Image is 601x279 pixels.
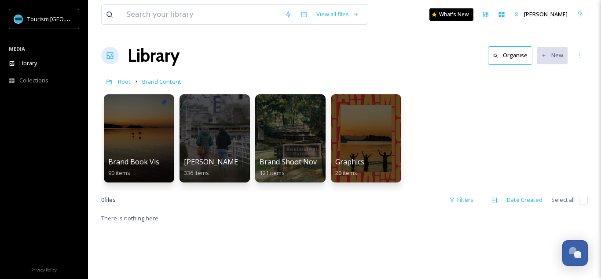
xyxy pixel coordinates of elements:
[551,196,575,204] span: Select all
[128,42,180,69] a: Library
[108,157,173,167] span: Brand Book Visuals
[335,158,364,177] a: Graphics20 items
[537,47,568,64] button: New
[312,6,363,23] a: View all files
[445,191,478,208] div: Filters
[9,45,25,52] span: MEDIA
[562,240,588,266] button: Open Chat
[184,157,331,167] span: [PERSON_NAME] Tourism Nanaimo Footage
[260,169,285,177] span: 121 items
[101,214,160,222] span: There is nothing here.
[19,76,48,85] span: Collections
[184,169,209,177] span: 336 items
[260,158,317,177] a: Brand Shoot Nov121 items
[142,78,181,86] span: Brand Content
[184,158,331,177] a: [PERSON_NAME] Tourism Nanaimo Footage336 items
[31,264,57,275] a: Privacy Policy
[502,191,547,208] div: Date Created
[142,76,181,87] a: Brand Content
[19,59,37,67] span: Library
[429,8,473,21] a: What's New
[14,15,23,23] img: tourism_nanaimo_logo.jpeg
[27,15,106,23] span: Tourism [GEOGRAPHIC_DATA]
[118,76,131,87] a: Root
[335,157,364,167] span: Graphics
[108,158,173,177] a: Brand Book Visuals90 items
[260,157,317,167] span: Brand Shoot Nov
[335,169,357,177] span: 20 items
[509,6,572,23] a: [PERSON_NAME]
[108,169,130,177] span: 90 items
[488,46,532,64] button: Organise
[122,5,280,24] input: Search your library
[524,10,568,18] span: [PERSON_NAME]
[118,78,131,86] span: Root
[101,196,116,204] span: 0 file s
[31,267,57,273] span: Privacy Policy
